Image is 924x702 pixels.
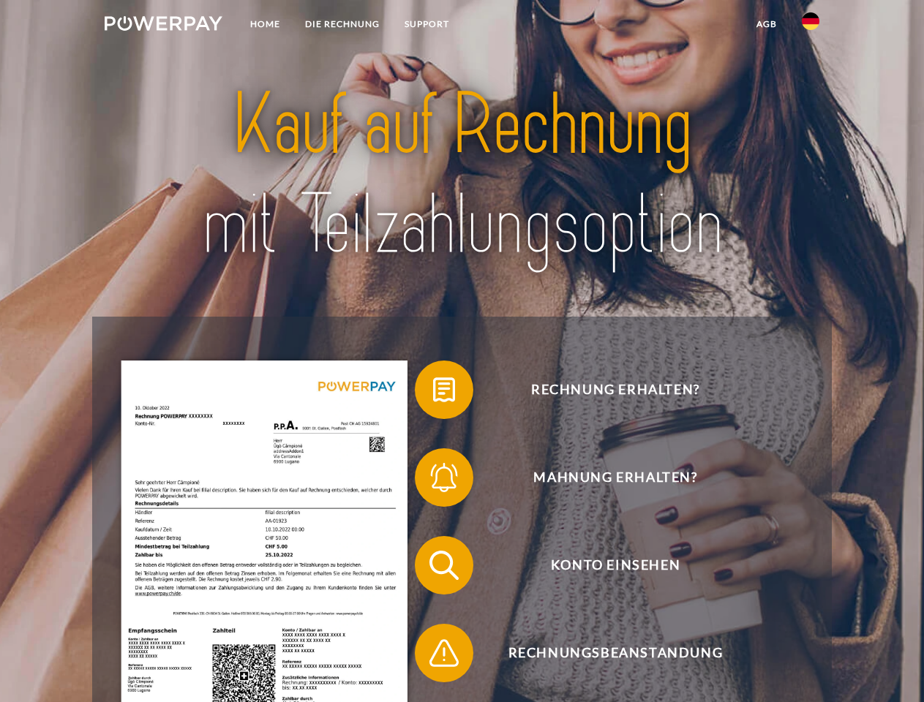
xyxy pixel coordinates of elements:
a: DIE RECHNUNG [293,11,392,37]
img: qb_bell.svg [426,459,462,496]
img: qb_bill.svg [426,371,462,408]
button: Rechnungsbeanstandung [415,624,795,682]
span: Rechnung erhalten? [436,361,795,419]
button: Rechnung erhalten? [415,361,795,419]
span: Mahnung erhalten? [436,448,795,507]
a: agb [744,11,789,37]
img: title-powerpay_de.svg [140,70,784,280]
button: Mahnung erhalten? [415,448,795,507]
span: Rechnungsbeanstandung [436,624,795,682]
a: Home [238,11,293,37]
button: Konto einsehen [415,536,795,595]
img: qb_search.svg [426,547,462,584]
img: de [802,12,819,30]
img: logo-powerpay-white.svg [105,16,222,31]
a: SUPPORT [392,11,462,37]
span: Konto einsehen [436,536,795,595]
img: qb_warning.svg [426,635,462,671]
